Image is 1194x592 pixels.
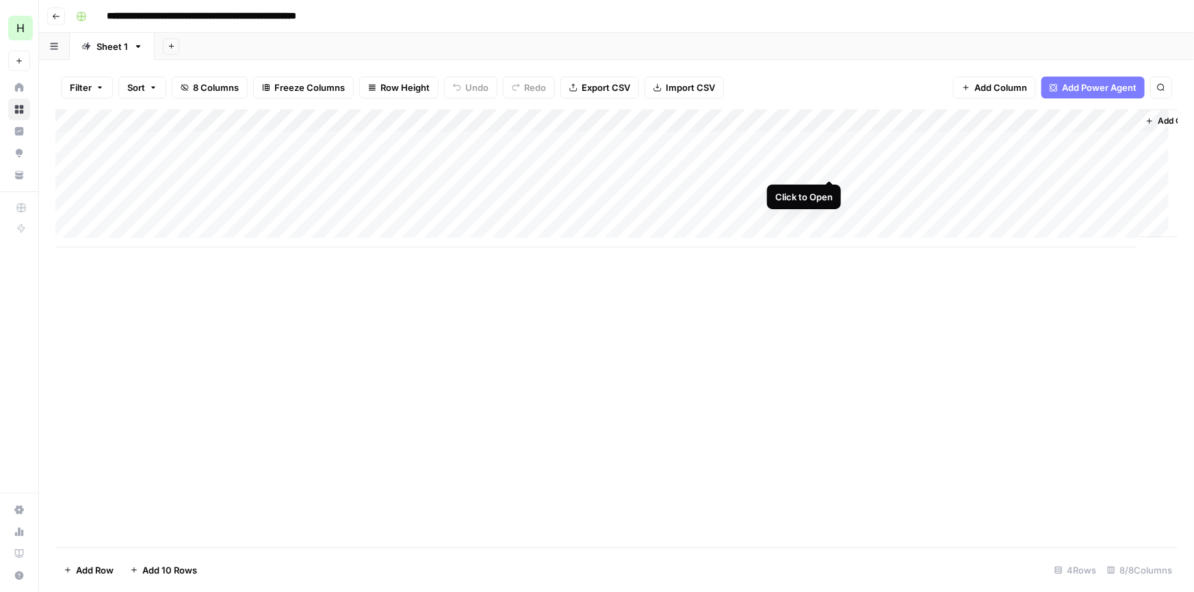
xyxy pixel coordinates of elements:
span: Add Power Agent [1062,81,1137,94]
button: Add Power Agent [1041,77,1145,98]
button: Import CSV [645,77,724,98]
button: Add Row [55,559,122,581]
span: Export CSV [582,81,630,94]
a: Insights [8,120,30,142]
button: Export CSV [560,77,639,98]
a: Opportunities [8,142,30,164]
span: Sort [127,81,145,94]
span: Undo [465,81,489,94]
a: Home [8,77,30,98]
div: 8/8 Columns [1102,559,1178,581]
div: 4 Rows [1049,559,1102,581]
div: Sheet 1 [96,40,128,53]
span: Add Row [76,563,114,577]
a: Learning Hub [8,543,30,565]
button: Redo [503,77,555,98]
span: Add 10 Rows [142,563,197,577]
button: Sort [118,77,166,98]
div: Click to Open [775,190,833,204]
span: Redo [524,81,546,94]
button: Filter [61,77,113,98]
a: Settings [8,499,30,521]
a: Sheet 1 [70,33,155,60]
button: Undo [444,77,497,98]
button: Row Height [359,77,439,98]
button: Add Column [953,77,1036,98]
button: Workspace: Hasbrook [8,11,30,45]
button: Help + Support [8,565,30,587]
a: Browse [8,98,30,120]
span: 8 Columns [193,81,239,94]
a: Usage [8,521,30,543]
button: Freeze Columns [253,77,354,98]
span: Import CSV [666,81,715,94]
button: 8 Columns [172,77,248,98]
span: Filter [70,81,92,94]
span: Add Column [974,81,1027,94]
a: Your Data [8,164,30,186]
span: H [16,20,25,36]
button: Add 10 Rows [122,559,205,581]
span: Row Height [380,81,430,94]
span: Freeze Columns [274,81,345,94]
